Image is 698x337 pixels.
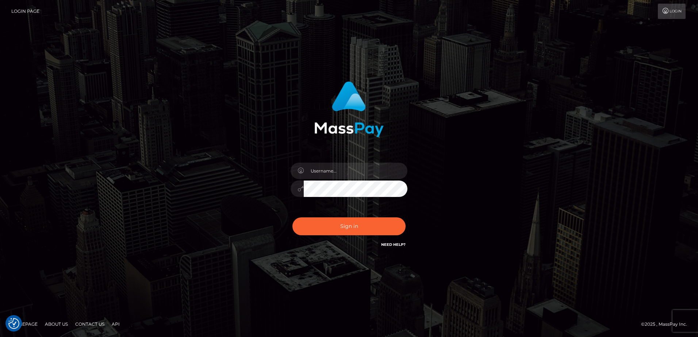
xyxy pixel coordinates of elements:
[8,318,41,330] a: Homepage
[381,242,406,247] a: Need Help?
[11,4,39,19] a: Login Page
[304,163,407,179] input: Username...
[109,318,123,330] a: API
[8,318,19,329] img: Revisit consent button
[8,318,19,329] button: Consent Preferences
[42,318,71,330] a: About Us
[314,81,384,137] img: MassPay Login
[641,320,693,328] div: © 2025 , MassPay Inc.
[292,217,406,235] button: Sign in
[72,318,107,330] a: Contact Us
[658,4,686,19] a: Login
